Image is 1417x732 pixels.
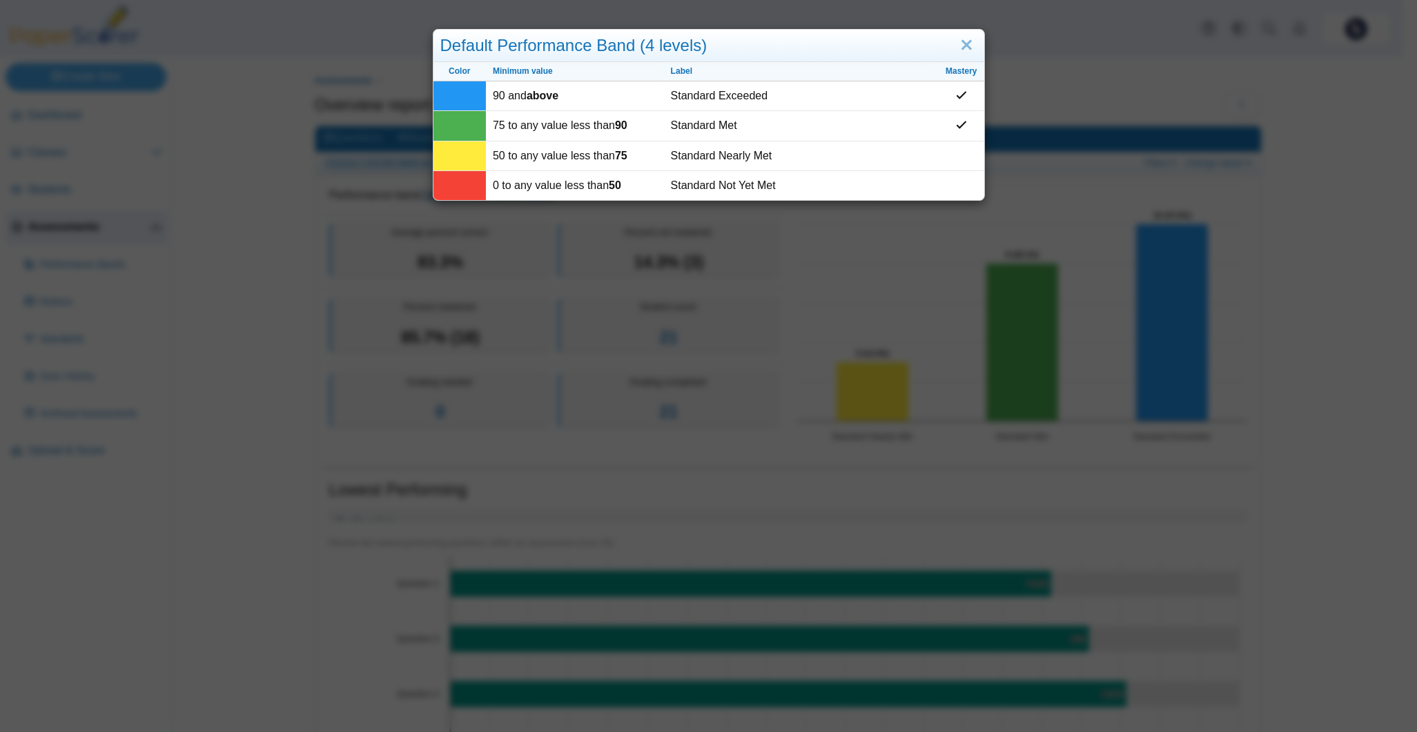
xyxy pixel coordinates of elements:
[527,90,558,101] b: above
[939,62,984,81] th: Mastery
[433,62,486,81] th: Color
[956,34,977,57] a: Close
[615,150,627,161] b: 75
[486,62,664,81] th: Minimum value
[664,171,939,200] td: Standard Not Yet Met
[664,141,939,171] td: Standard Nearly Met
[486,141,664,171] td: 50 to any value less than
[486,81,664,111] td: 90 and
[664,111,939,141] td: Standard Met
[486,171,664,200] td: 0 to any value less than
[664,81,939,111] td: Standard Exceeded
[615,119,627,131] b: 90
[486,111,664,141] td: 75 to any value less than
[433,30,984,62] div: Default Performance Band (4 levels)
[664,62,939,81] th: Label
[609,179,621,191] b: 50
